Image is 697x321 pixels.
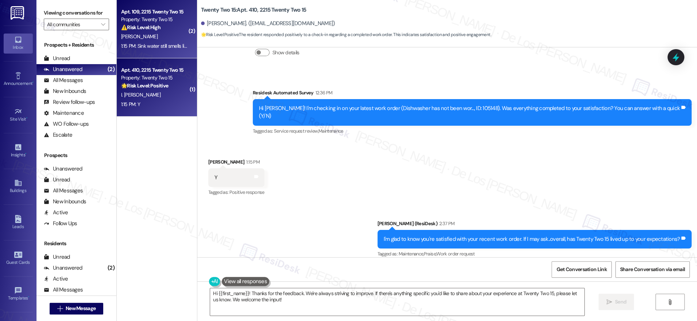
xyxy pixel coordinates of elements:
[253,126,692,136] div: Tagged as:
[44,120,89,128] div: WO Follow-ups
[44,55,70,62] div: Unread
[121,43,206,49] div: 1:15 PM: Sink water still smells like sewage
[44,87,86,95] div: New Inbounds
[44,98,95,106] div: Review follow-ups
[36,152,116,159] div: Prospects
[44,286,83,294] div: All Messages
[44,275,68,283] div: Active
[4,284,33,304] a: Templates •
[25,151,26,156] span: •
[44,77,83,84] div: All Messages
[4,105,33,125] a: Site Visit •
[121,82,168,89] strong: 🌟 Risk Level: Positive
[44,220,77,227] div: Follow Ups
[50,303,104,314] button: New Message
[44,198,86,205] div: New Inbounds
[229,189,264,195] span: Positive response
[667,299,673,305] i: 
[101,21,105,27] i: 
[384,235,680,243] div: I'm glad to know you're satisfied with your recent work order. If I may ask..overall, has Twenty ...
[106,262,116,274] div: (2)
[26,116,27,121] span: •
[44,187,83,195] div: All Messages
[210,288,584,316] textarea: Hi {{first_name}}! Thanks for the feedback. We're always striving to improve. If there's anything...
[44,7,109,19] label: Viewing conversations for
[4,177,33,196] a: Buildings
[274,128,318,134] span: Service request review ,
[44,66,82,73] div: Unanswered
[106,64,116,75] div: (2)
[314,89,333,97] div: 12:36 PM
[44,165,82,173] div: Unanswered
[599,294,634,310] button: Send
[606,299,612,305] i: 
[620,266,685,273] span: Share Conversation via email
[121,66,189,74] div: Apt. 410, 2215 Twenty Two 15
[44,176,70,184] div: Unread
[615,298,626,306] span: Send
[44,109,84,117] div: Maintenance
[272,49,299,56] label: Show details
[424,251,436,257] span: Praise ,
[44,253,70,261] div: Unread
[121,33,158,40] span: [PERSON_NAME]
[4,141,33,161] a: Insights •
[377,248,692,259] div: Tagged as:
[121,74,189,82] div: Property: Twenty Two 15
[121,91,160,98] span: I. [PERSON_NAME]
[4,213,33,232] a: Leads
[244,158,259,166] div: 1:15 PM
[318,128,343,134] span: Maintenance
[556,266,607,273] span: Get Conversation Link
[615,261,690,278] button: Share Conversation via email
[436,251,475,257] span: Work order request
[57,306,63,312] i: 
[4,34,33,53] a: Inbox
[44,131,72,139] div: Escalate
[437,220,454,227] div: 2:37 PM
[208,187,264,197] div: Tagged as:
[32,80,34,85] span: •
[11,6,26,20] img: ResiDesk Logo
[201,6,306,14] b: Twenty Two 15: Apt. 410, 2215 Twenty Two 15
[36,41,116,49] div: Prospects + Residents
[121,101,140,107] div: 1:15 PM: Y
[201,20,335,27] div: [PERSON_NAME]. ([EMAIL_ADDRESS][DOMAIN_NAME])
[208,158,264,168] div: [PERSON_NAME]
[36,240,116,247] div: Residents
[4,248,33,268] a: Guest Cards
[47,19,97,30] input: All communities
[377,220,692,230] div: [PERSON_NAME] (ResiDesk)
[551,261,611,278] button: Get Conversation Link
[214,174,217,181] div: Y
[201,32,239,38] strong: 🌟 Risk Level: Positive
[259,105,680,120] div: Hi [PERSON_NAME]! I'm checking in on your latest work order (Dishwasher has not been wor..., ID: ...
[44,264,82,272] div: Unanswered
[44,209,68,216] div: Active
[201,31,491,39] span: : The resident responded positively to a check-in regarding a completed work order. This indicate...
[121,24,160,31] strong: ⚠️ Risk Level: High
[66,305,96,312] span: New Message
[121,16,189,23] div: Property: Twenty Two 15
[398,251,423,257] span: Maintenance ,
[253,89,692,99] div: Residesk Automated Survey
[121,8,189,16] div: Apt. 109, 2215 Twenty Two 15
[28,294,29,300] span: •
